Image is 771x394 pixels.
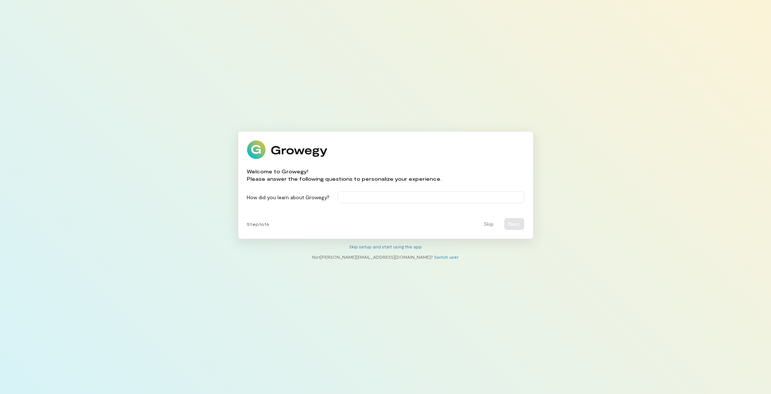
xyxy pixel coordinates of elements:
button: Next [504,218,524,230]
a: Skip setup and start using the app [349,244,422,249]
img: Growegy logo [247,140,328,159]
a: Switch user [434,254,459,259]
button: Skip [480,218,498,230]
div: Welcome to Growegy! Please answer the following questions to personalize your experience. [247,168,442,183]
span: Step 1 of 6 [247,221,270,227]
label: How did you learn about Growegy? [247,194,330,201]
span: Not [PERSON_NAME][EMAIL_ADDRESS][DOMAIN_NAME] ? [313,254,433,259]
